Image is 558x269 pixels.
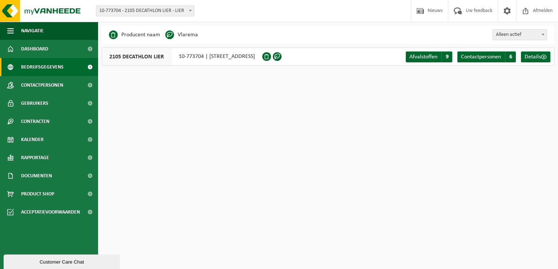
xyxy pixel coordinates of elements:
span: 2105 DECATHLON LIER [102,48,171,65]
span: 10-773704 - 2105 DECATHLON LIER - LIER [96,5,194,16]
li: Vlarema [165,29,198,40]
a: Contactpersonen 6 [457,51,516,62]
span: Rapportage [21,149,49,167]
span: Alleen actief [493,29,547,40]
span: Kalender [21,131,44,149]
span: 6 [505,51,516,62]
span: Contactpersonen [21,76,63,94]
a: Details [521,51,550,62]
span: Acceptatievoorwaarden [21,203,80,221]
span: Dashboard [21,40,48,58]
span: Bedrijfsgegevens [21,58,64,76]
span: Alleen actief [493,30,547,40]
span: Details [525,54,541,60]
span: Contactpersonen [461,54,501,60]
span: Gebruikers [21,94,48,112]
a: Afvalstoffen 9 [406,51,452,62]
span: Documenten [21,167,52,185]
span: Product Shop [21,185,54,203]
span: 9 [441,51,452,62]
div: 10-773704 | [STREET_ADDRESS] [102,47,262,66]
span: Navigatie [21,22,44,40]
span: 10-773704 - 2105 DECATHLON LIER - LIER [96,6,194,16]
iframe: chat widget [4,253,121,269]
span: Contracten [21,112,49,131]
li: Producent naam [109,29,160,40]
span: Afvalstoffen [409,54,437,60]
